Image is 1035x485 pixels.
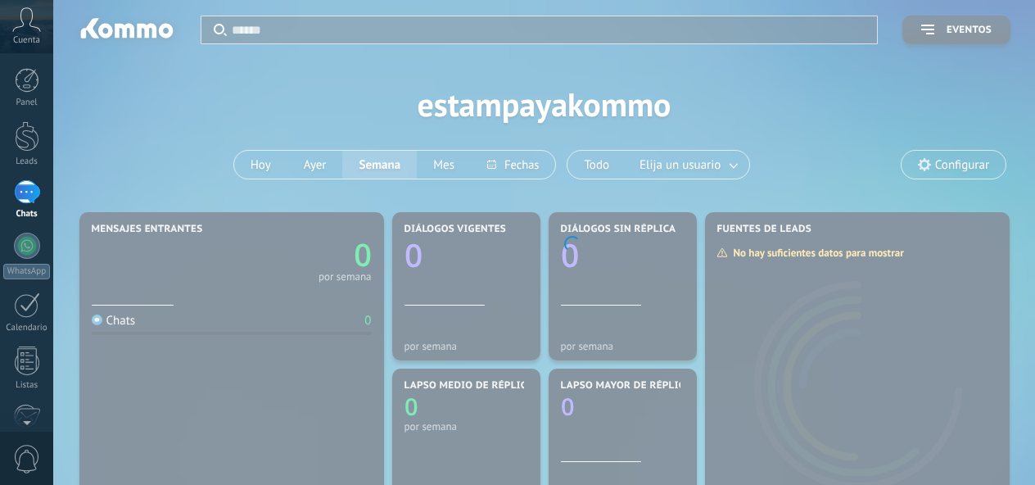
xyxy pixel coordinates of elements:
[3,323,51,333] div: Calendario
[3,380,51,391] div: Listas
[3,264,50,279] div: WhatsApp
[3,97,51,108] div: Panel
[3,156,51,167] div: Leads
[13,35,40,46] span: Cuenta
[3,209,51,220] div: Chats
